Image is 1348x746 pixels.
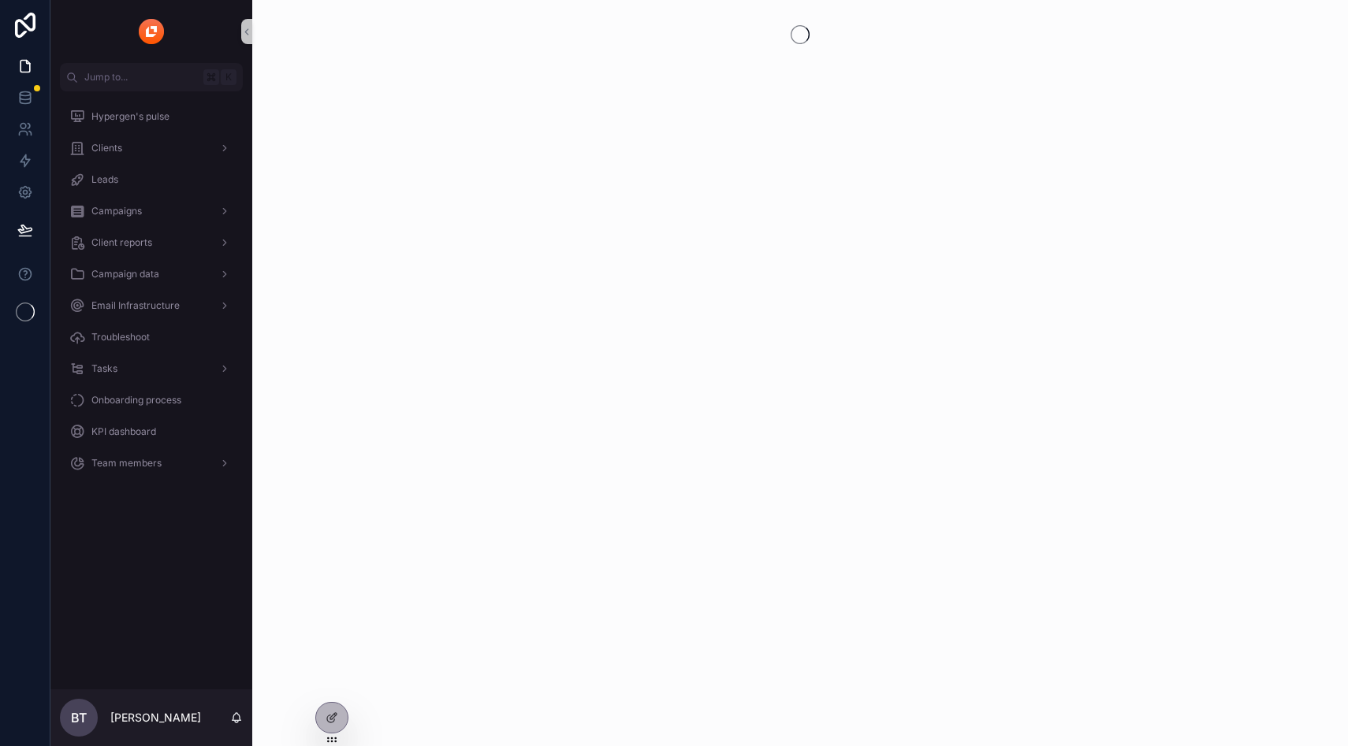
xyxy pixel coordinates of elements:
span: Hypergen's pulse [91,110,169,123]
span: K [222,71,235,84]
a: Troubleshoot [60,323,243,351]
span: Clients [91,142,122,154]
a: Leads [60,165,243,194]
span: Email Infrastructure [91,299,180,312]
a: Onboarding process [60,386,243,414]
span: Campaign data [91,268,159,280]
span: BT [71,708,87,727]
a: Campaigns [60,197,243,225]
span: Leads [91,173,118,186]
a: Client reports [60,228,243,257]
a: Email Infrastructure [60,291,243,320]
img: App logo [139,19,164,44]
span: Onboarding process [91,394,181,406]
span: KPI dashboard [91,425,156,438]
p: [PERSON_NAME] [110,710,201,726]
button: Jump to...K [60,63,243,91]
a: Team members [60,449,243,477]
a: KPI dashboard [60,418,243,446]
div: scrollable content [50,91,252,498]
a: Hypergen's pulse [60,102,243,131]
span: Campaigns [91,205,142,217]
span: Jump to... [84,71,197,84]
span: Team members [91,457,162,469]
span: Tasks [91,362,117,375]
span: Troubleshoot [91,331,150,343]
a: Tasks [60,354,243,383]
a: Clients [60,134,243,162]
a: Campaign data [60,260,243,288]
span: Client reports [91,236,152,249]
